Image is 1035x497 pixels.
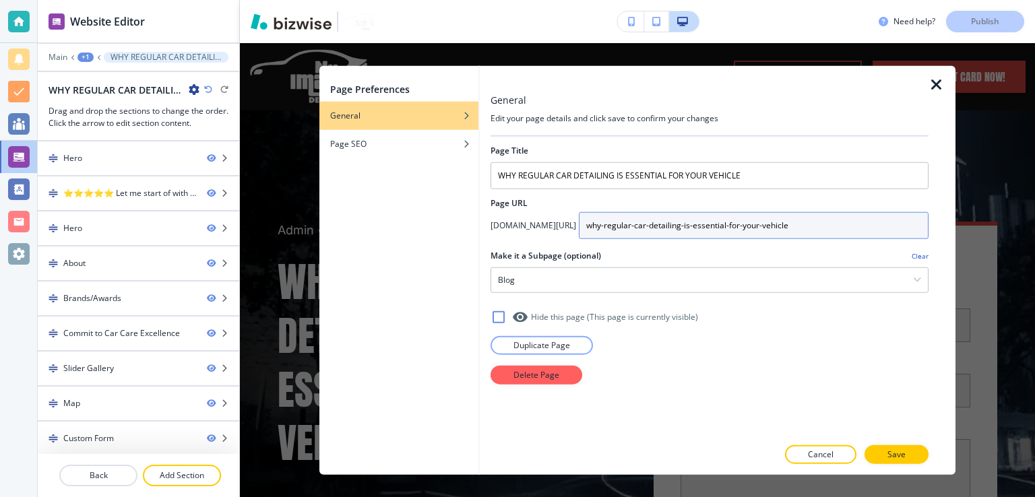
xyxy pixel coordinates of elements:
[143,465,221,486] button: Add Section
[491,145,528,157] h2: Page Title
[49,189,58,198] img: Drag
[38,246,239,280] div: DragAbout
[49,53,67,62] button: Main
[344,13,380,30] img: Your Logo
[319,102,478,130] button: General
[531,311,698,323] h4: Hide this page (This page is currently visible )
[49,399,58,408] img: Drag
[49,434,58,443] img: Drag
[49,13,65,30] img: editor icon
[49,329,58,338] img: Drag
[63,397,80,409] div: Map
[38,211,239,245] div: DragHero
[63,327,180,339] div: Commit to Car Care Excellence
[38,422,239,455] div: DragCustom Form
[63,152,82,164] div: Hero
[491,93,526,107] h3: General
[104,52,228,63] button: WHY REGULAR CAR DETAILING IS ESSENTIAL FOR YOUR VEHICLE
[491,366,582,385] button: Delete Page
[498,274,515,286] h4: Blog
[808,448,834,460] p: Cancel
[491,197,929,209] h2: Page URL
[49,105,228,129] h3: Drag and drop the sections to change the order. Click the arrow to edit section content.
[330,82,410,96] h2: Page Preferences
[49,83,183,97] h2: WHY REGULAR CAR DETAILING IS ESSENTIAL FOR YOUR VEHICLE
[63,222,82,234] div: Hero
[38,317,239,350] div: DragCommit to Car Care Excellence
[63,257,86,269] div: About
[38,387,239,420] div: DragMap
[38,141,239,175] div: DragHero
[785,444,856,463] button: Cancel
[49,364,58,373] img: Drag
[38,352,239,385] div: DragSlider Gallery
[491,220,576,232] h4: [DOMAIN_NAME][URL]
[912,251,929,261] h4: Clear
[63,187,196,199] div: ⭐⭐⭐⭐⭐ Let me start of with WOW!!!! Cant believe my cars finish can look better than new but wow.....
[70,13,145,30] h2: Website Editor
[111,53,222,62] p: WHY REGULAR CAR DETAILING IS ESSENTIAL FOR YOUR VEHICLE
[513,369,559,381] p: Delete Page
[49,294,58,303] img: Drag
[513,339,570,352] p: Duplicate Page
[63,292,121,304] div: Brands/Awards
[330,138,367,150] h4: Page SEO
[144,469,220,482] p: Add Section
[38,176,239,210] div: Drag⭐⭐⭐⭐⭐ Let me start of with WOW!!!! Cant believe my cars finish can look better than new but w...
[49,154,58,163] img: Drag
[491,309,929,325] div: Hide this page (This page is currently visible)
[491,112,929,125] h4: Edit your page details and click save to confirm your changes
[330,110,360,122] h4: General
[59,465,137,486] button: Back
[61,469,136,482] p: Back
[77,53,94,62] button: +1
[38,281,239,315] div: DragBrands/Awards
[49,224,58,233] img: Drag
[887,448,906,460] p: Save
[319,130,478,158] button: Page SEO
[63,432,114,444] div: Custom Form
[63,362,114,374] div: Slider Gallery
[491,336,593,355] button: Duplicate Page
[865,444,929,463] button: Save
[251,13,332,30] img: Bizwise Logo
[49,259,58,268] img: Drag
[893,15,935,28] h3: Need help?
[491,250,601,262] h2: Make it a Subpage (optional)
